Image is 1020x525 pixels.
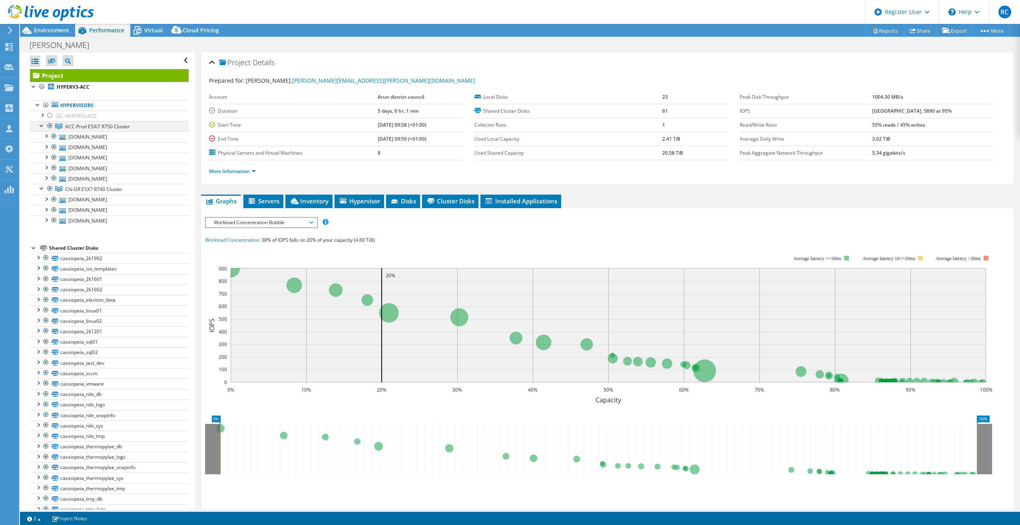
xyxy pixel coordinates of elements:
a: cassiopeia_thermopylae_logs [30,452,189,462]
a: [DOMAIN_NAME] [30,205,189,215]
label: Duration [209,107,378,115]
label: Collector Runs [474,121,662,129]
label: IOPS [740,107,872,115]
text: 40% [528,386,538,393]
label: Local Disks [474,93,662,101]
a: Chi-DR ESX7 R740 Cluster [30,184,189,194]
span: Cluster Disks [426,197,474,205]
tspan: Average latency 10<=20ms [863,256,915,261]
a: HYPERV3-ACC [30,82,189,92]
b: [DATE] 09:58 (+01:00) [378,121,426,128]
b: HYPERV3-ACC [57,84,90,90]
a: cassiopeia_linux01 [30,305,189,316]
label: Start Time [209,121,378,129]
text: 800 [219,278,227,284]
label: Peak Disk Throughput [740,93,872,101]
a: Share [904,24,936,37]
span: Workload Concentration Bubble [210,218,313,227]
a: cassiopeia_thermopylae_db [30,441,189,452]
a: [DOMAIN_NAME] [30,173,189,184]
a: Export [936,24,973,37]
span: Installed Applications [484,197,557,205]
span: Details [253,58,275,67]
text: 20% [377,386,386,393]
a: cassiopeia_nile_snapinfo [30,410,189,420]
text: 70% [755,386,764,393]
b: 3.02 TiB [872,135,890,142]
span: RC [998,6,1011,18]
a: cassiopeia_nile_logs [30,400,189,410]
text: Average latency >20ms [936,256,981,261]
label: Physical Servers and Virtual Machines [209,149,378,157]
a: cassiopeia_nile_sys [30,420,189,431]
a: cassiopeia_iso_templates [30,263,189,274]
a: More Information [209,168,256,175]
b: 55% reads / 45% writes [872,121,925,128]
a: cassiopeia_2k1602 [30,284,189,295]
text: 90% [906,386,915,393]
b: 2.41 TiB [662,135,680,142]
a: cassiopeia_sql01 [30,337,189,347]
label: Peak Aggregate Network Throughput [740,149,872,157]
span: HYPERV3-ACC [65,113,97,119]
a: More [973,24,1010,37]
span: Inventory [289,197,329,205]
a: cassiopeia_linux02 [30,316,189,326]
b: 61 [662,107,668,114]
text: 200 [219,354,227,360]
span: Disks [390,197,416,205]
span: Virtual [144,26,163,34]
a: cassiopeia_thermopylae_tmp [30,483,189,493]
text: 400 [219,328,227,335]
a: cassiopeia_nile_db [30,389,189,400]
text: 0% [227,386,234,393]
a: [DOMAIN_NAME] [30,163,189,173]
b: [DATE] 09:59 (+01:00) [378,135,426,142]
label: End Time [209,135,378,143]
a: [PERSON_NAME][EMAIL_ADDRESS][PERSON_NAME][DOMAIN_NAME] [292,77,475,84]
span: Workload Concentration: [205,237,260,243]
a: cassiopeia_nile_tmp [30,431,189,441]
span: Chi-DR ESX7 R740 Cluster [65,186,122,193]
text: 50% [604,386,613,393]
text: 20% [386,272,395,279]
span: Servers [247,197,279,205]
b: Arun district council [378,93,424,100]
text: 0 [224,379,227,386]
a: [DOMAIN_NAME] [30,215,189,226]
text: Capacity [596,396,622,404]
b: 20.58 TiB [662,149,683,156]
a: cassiopeia_2k1601 [30,274,189,284]
a: ACC-Prod ESXi7 R750 Cluster [30,121,189,131]
text: 900 [219,265,227,272]
b: [GEOGRAPHIC_DATA], 5890 at 95% [872,107,952,114]
b: 1004.30 MB/s [872,93,903,100]
span: Cloud Pricing [183,26,219,34]
tspan: Average latency <=10ms [793,256,841,261]
text: 600 [219,303,227,310]
label: Prepared for: [209,77,245,84]
a: cassiopeia_2k1201 [30,326,189,336]
b: 5 days, 0 hr, 1 min [378,107,419,114]
b: 23 [662,93,668,100]
a: [DOMAIN_NAME] [30,153,189,163]
a: cassiopeia_thermopylae_sys [30,473,189,483]
text: 60% [679,386,689,393]
span: ACC-Prod ESXi7 R750 Cluster [65,123,130,130]
text: 300 [219,341,227,348]
text: 100 [219,366,227,373]
label: Read/Write Ratio [740,121,872,129]
a: cassiopeia_thermopylae_snapinfo [30,462,189,473]
div: Shared Cluster Disks [49,243,189,253]
b: 5.34 gigabits/s [872,149,905,156]
a: cassiopeia_vmware [30,378,189,389]
span: [PERSON_NAME], [246,77,475,84]
a: Project [30,69,189,82]
span: Performance [89,26,124,34]
a: 2 [22,513,46,523]
a: Reports [866,24,904,37]
a: [DOMAIN_NAME] [30,195,189,205]
a: cassiopeia_troy_db [30,493,189,504]
text: 30% [452,386,462,393]
a: cassiopeia_election_data [30,295,189,305]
